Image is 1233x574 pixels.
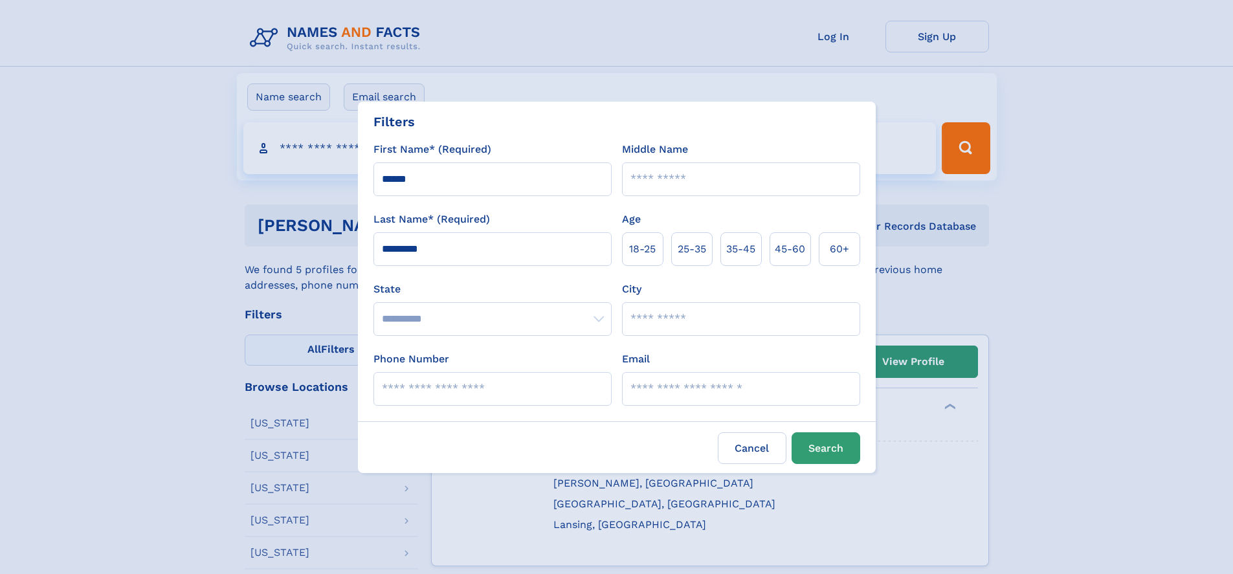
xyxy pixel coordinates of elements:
[373,142,491,157] label: First Name* (Required)
[718,432,786,464] label: Cancel
[678,241,706,257] span: 25‑35
[775,241,805,257] span: 45‑60
[622,212,641,227] label: Age
[726,241,755,257] span: 35‑45
[373,281,612,297] label: State
[373,351,449,367] label: Phone Number
[830,241,849,257] span: 60+
[373,212,490,227] label: Last Name* (Required)
[629,241,656,257] span: 18‑25
[792,432,860,464] button: Search
[622,351,650,367] label: Email
[622,281,641,297] label: City
[373,112,415,131] div: Filters
[622,142,688,157] label: Middle Name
